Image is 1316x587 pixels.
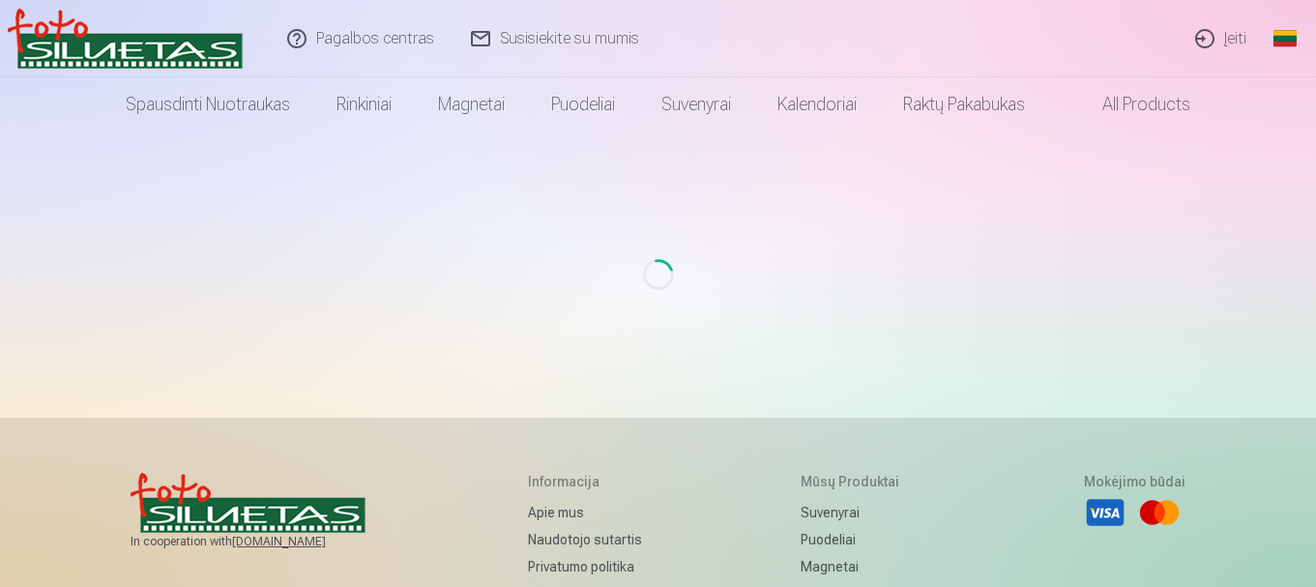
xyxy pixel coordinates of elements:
a: Spausdinti nuotraukas [102,77,313,132]
a: All products [1048,77,1214,132]
a: Puodeliai [801,526,941,553]
a: Raktų pakabukas [880,77,1048,132]
img: /v3 [8,8,243,70]
a: Kalendoriai [754,77,880,132]
h5: Mūsų produktai [801,472,941,491]
a: Suvenyrai [638,77,754,132]
h5: Mokėjimo būdai [1084,472,1185,491]
a: Naudotojo sutartis [528,526,657,553]
a: Suvenyrai [801,499,941,526]
span: In cooperation with [131,534,385,549]
a: [DOMAIN_NAME] [232,534,372,549]
a: Apie mus [528,499,657,526]
li: Visa [1084,491,1126,534]
h5: Informacija [528,472,657,491]
a: Magnetai [801,553,941,580]
a: Rinkiniai [313,77,415,132]
a: Privatumo politika [528,553,657,580]
li: Mastercard [1138,491,1181,534]
a: Magnetai [415,77,528,132]
a: Puodeliai [528,77,638,132]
